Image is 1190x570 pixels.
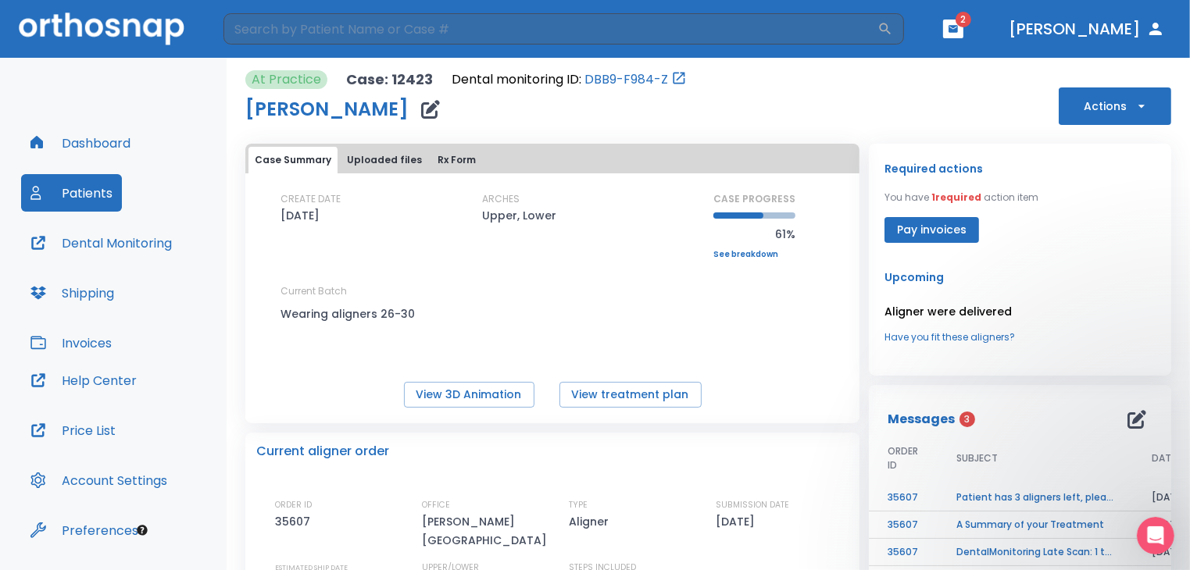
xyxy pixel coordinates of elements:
p: Aligner were delivered [884,302,1156,321]
span: ORDER ID [888,444,919,472]
a: Have you fit these aligners? [884,330,1156,344]
p: At Practice [252,70,321,89]
button: Invoices [21,324,121,362]
button: View treatment plan [559,382,702,408]
button: Case Summary [248,147,338,173]
p: You have action item [884,191,1038,205]
img: Orthosnap [19,12,184,45]
td: 35607 [869,484,938,511]
a: DBB9-F984-Z [584,70,668,89]
a: See breakdown [713,250,795,259]
p: Case: 12423 [346,70,433,89]
p: Current aligner order [256,442,389,461]
span: 1 required [931,191,981,204]
p: SUBMISSION DATE [716,498,789,512]
td: 35607 [869,511,938,539]
td: Patient has 3 aligners left, please order next set! [938,484,1133,511]
p: [PERSON_NAME][GEOGRAPHIC_DATA] [422,512,555,550]
button: Dashboard [21,124,140,162]
td: DentalMonitoring Late Scan: 1 to 2 Weeks Notification [938,539,1133,566]
input: Search by Patient Name or Case # [223,13,877,45]
button: Dental Monitoring [21,224,181,262]
td: A Summary of your Treatment [938,511,1133,539]
p: Upper, Lower [482,206,556,225]
p: ARCHES [482,192,520,206]
p: Current Batch [281,284,421,298]
button: Help Center [21,362,146,399]
button: Preferences [21,511,148,549]
td: 35607 [869,539,938,566]
p: TYPE [569,498,588,512]
iframe: Intercom live chat [1137,517,1174,554]
button: Shipping [21,274,123,312]
button: View 3D Animation [404,382,534,408]
p: [DATE] [281,206,320,225]
p: 35607 [275,512,316,531]
span: DATE [1152,451,1176,465]
div: tabs [248,147,856,173]
span: 2 [956,12,971,27]
p: OFFICE [422,498,450,512]
button: [PERSON_NAME] [1002,15,1171,43]
button: Uploaded files [341,147,428,173]
button: Account Settings [21,461,177,499]
div: Tooltip anchor [135,523,149,537]
h1: [PERSON_NAME] [245,100,409,119]
p: Required actions [884,159,983,178]
p: ORDER ID [275,498,312,512]
button: Actions [1059,87,1171,125]
p: Aligner [569,512,614,531]
button: Price List [21,411,125,449]
p: Dental monitoring ID: [452,70,581,89]
button: Patients [21,174,122,212]
p: CREATE DATE [281,192,341,206]
div: Open patient in dental monitoring portal [452,70,687,89]
span: SUBJECT [956,451,998,465]
button: Pay invoices [884,217,979,243]
span: 3 [960,411,975,427]
button: Rx Form [431,147,482,173]
p: Messages [888,410,955,429]
p: Upcoming [884,268,1156,287]
p: [DATE] [716,512,760,531]
p: 61% [713,225,795,244]
p: CASE PROGRESS [713,192,795,206]
p: Wearing aligners 26-30 [281,305,421,323]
